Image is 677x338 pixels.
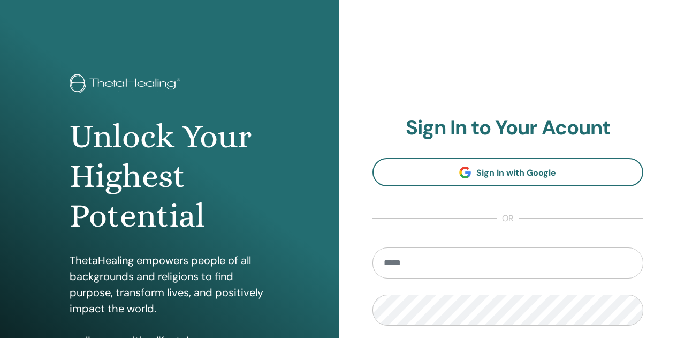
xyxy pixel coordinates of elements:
span: Sign In with Google [476,167,556,178]
span: or [497,212,519,225]
h2: Sign In to Your Acount [372,116,644,140]
h1: Unlock Your Highest Potential [70,117,269,236]
a: Sign In with Google [372,158,644,186]
p: ThetaHealing empowers people of all backgrounds and religions to find purpose, transform lives, a... [70,252,269,317]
